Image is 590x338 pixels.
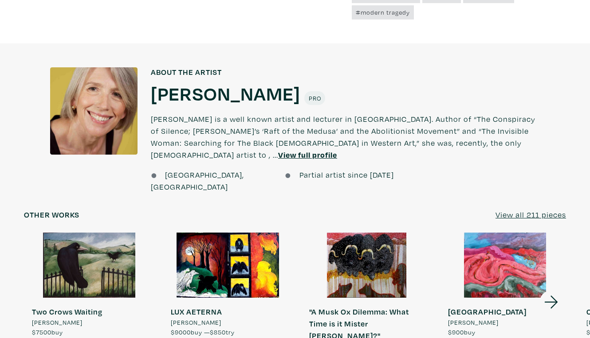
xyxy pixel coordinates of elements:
[448,328,464,336] span: $900
[32,318,83,327] span: [PERSON_NAME]
[32,307,102,317] strong: Two Crows Waiting
[32,328,51,336] span: $7500
[308,94,321,102] span: Pro
[278,150,337,160] a: View full profile
[496,209,566,221] a: View all 211 pieces
[448,318,499,327] span: [PERSON_NAME]
[171,328,235,336] span: buy — try
[352,5,414,19] a: #modern tragedy
[440,233,571,337] a: [GEOGRAPHIC_DATA] [PERSON_NAME] $900buy
[151,105,540,169] p: [PERSON_NAME] is a well known artist and lecturer in [GEOGRAPHIC_DATA]. Author of “The Conspiracy...
[32,328,63,336] span: buy
[299,170,394,180] span: Partial artist since [DATE]
[171,307,222,317] strong: LUX AETERNA
[171,328,191,336] span: $9000
[448,328,476,336] span: buy
[448,307,527,317] strong: [GEOGRAPHIC_DATA]
[210,328,226,336] span: $850
[151,170,244,192] span: [GEOGRAPHIC_DATA], [GEOGRAPHIC_DATA]
[24,233,155,337] a: Two Crows Waiting [PERSON_NAME] $7500buy
[151,81,300,105] a: [PERSON_NAME]
[171,318,221,327] span: [PERSON_NAME]
[163,233,294,337] a: LUX AETERNA [PERSON_NAME] $9000buy —$850try
[151,67,540,77] h6: About the artist
[24,210,79,220] h6: Other works
[496,210,566,220] u: View all 211 pieces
